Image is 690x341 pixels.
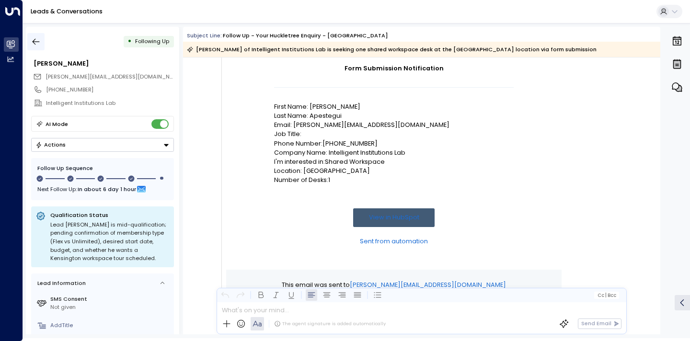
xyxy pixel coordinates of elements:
[353,208,435,227] a: View in HubSpot
[350,279,506,291] a: [PERSON_NAME][EMAIL_ADDRESS][DOMAIN_NAME]
[50,211,169,219] p: Qualification Status
[274,175,514,184] p: Number of Desks:1
[37,184,168,194] div: Next Follow Up:
[274,148,514,157] p: Company Name: Intelligent Institutions Lab
[274,139,514,148] p: Phone Number:[PHONE_NUMBER]
[274,166,514,175] p: Location: [GEOGRAPHIC_DATA]
[274,111,514,120] p: Last Name: Apestegui
[187,32,222,39] span: Subject Line:
[223,32,388,40] div: Follow up - Your Huckletree Enquiry - [GEOGRAPHIC_DATA]
[37,164,168,172] div: Follow Up Sequence
[135,37,169,45] span: Following Up
[274,279,514,314] p: This email was sent to because the notification is turned on in the account (Hub ID: 7029576)
[235,289,246,301] button: Redo
[187,45,597,54] div: [PERSON_NAME] of Intelligent Institutions Lab is seeking one shared workspace desk at the [GEOGRA...
[31,7,103,15] a: Leads & Conversations
[219,289,231,301] button: Undo
[594,292,619,299] button: Cc|Bcc
[50,303,171,311] div: Not given
[274,120,514,129] p: Email: [PERSON_NAME][EMAIL_ADDRESS][DOMAIN_NAME]
[46,86,173,94] div: [PHONE_NUMBER]
[46,73,183,80] span: [PERSON_NAME][EMAIL_ADDRESS][DOMAIN_NAME]
[598,293,616,298] span: Cc Bcc
[274,320,386,327] div: The agent signature is added automatically
[46,99,173,107] div: Intelligent Institutions Lab
[34,59,173,68] div: [PERSON_NAME]
[274,129,514,138] p: Job Title:
[127,34,132,48] div: •
[46,73,174,81] span: federico@i-i.earth
[360,237,428,246] a: Sent from automation
[31,138,174,152] button: Actions
[35,141,66,148] div: Actions
[34,279,86,287] div: Lead Information
[50,221,169,263] div: Lead [PERSON_NAME] is mid-qualification; pending confirmation of membership type (Flex vs Unlimit...
[605,293,607,298] span: |
[50,295,171,303] label: SMS Consent
[46,119,68,129] div: AI Mode
[78,184,136,194] span: In about 6 day 1 hour
[274,102,514,111] p: First Name: [PERSON_NAME]
[50,321,171,330] div: AddTitle
[274,157,514,166] p: I'm interested in:Shared Workspace
[274,64,514,73] h1: Form Submission Notification
[31,138,174,152] div: Button group with a nested menu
